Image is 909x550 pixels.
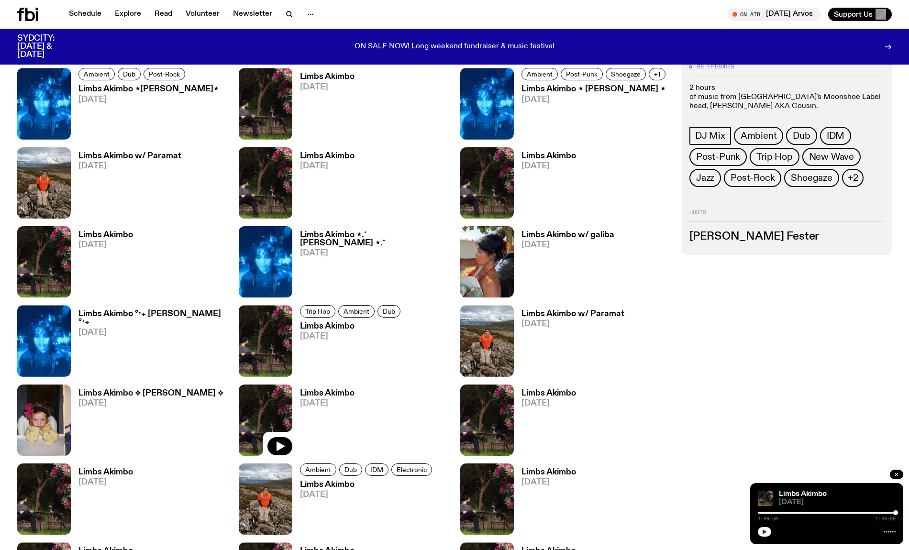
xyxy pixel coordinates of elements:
a: Limbs Akimbo °‧₊ [PERSON_NAME] °‧₊[DATE] [71,310,227,376]
a: Dub [786,127,817,145]
span: [DATE] [300,249,449,257]
a: Post-Punk [689,148,747,166]
a: Limbs Akimbo ⋆.˚ [PERSON_NAME] ⋆.˚[DATE] [292,231,449,297]
a: Limbs Akimbo[DATE] [292,389,355,456]
a: Limbs Akimbo[DATE] [292,322,403,376]
span: [DATE] [779,499,896,506]
span: New Wave [809,152,854,162]
span: Ambient [527,71,553,78]
h3: Limbs Akimbo [521,152,576,160]
h3: Limbs Akimbo w/ galiba [521,231,614,239]
span: Support Us [834,10,873,19]
span: Dub [123,71,135,78]
h3: Limbs Akimbo [300,481,435,489]
a: New Wave [802,148,861,166]
span: 88 episodes [697,64,734,69]
span: [DATE] [300,162,355,170]
span: 1:59:59 [758,517,778,521]
span: Ambient [741,131,777,141]
span: [DATE] [521,399,576,407]
span: Trip Hop [756,152,792,162]
h3: [PERSON_NAME] Fester [689,231,884,242]
a: IDM [820,127,851,145]
span: Shoegaze [611,71,641,78]
a: Volunteer [180,8,225,21]
a: Jazz [689,169,721,187]
h3: Limbs Akimbo [300,152,355,160]
a: Electronic [391,463,432,476]
h3: Limbs Akimbo ⋆ [PERSON_NAME] ⋆ [521,85,668,93]
span: Shoegaze [791,173,832,183]
a: Limbs Akimbo ⋆ [PERSON_NAME] ⋆[DATE] [514,85,668,139]
span: [DATE] [78,162,181,170]
span: [DATE] [78,241,133,249]
span: Ambient [344,308,369,315]
a: Limbs Akimbo[DATE] [292,152,355,219]
h3: Limbs Akimbo w/ Paramat [78,152,181,160]
h3: Limbs Akimbo w/ Paramat [521,310,624,318]
a: Ambient [338,305,375,318]
img: Jackson sits at an outdoor table, legs crossed and gazing at a black and brown dog also sitting a... [239,305,292,376]
p: 2 hours of music from [GEOGRAPHIC_DATA]'s Moonshoe Label head, [PERSON_NAME] AKA Cousin. [689,84,884,111]
a: Limbs Akimbo[DATE] [71,231,133,297]
h3: Limbs Akimbo [300,389,355,397]
a: Trip Hop [300,305,335,318]
a: Post-Rock [144,68,185,80]
a: Limbs Akimbo w/ galiba[DATE] [514,231,614,297]
button: On Air[DATE] Arvos [728,8,820,21]
h3: Limbs Akimbo ⋆[PERSON_NAME]⋆ [78,85,219,93]
a: Ambient [300,463,336,476]
h3: Limbs Akimbo [521,468,576,476]
a: Limbs Akimbo[DATE] [514,389,576,456]
a: Limbs Akimbo[DATE] [292,73,355,139]
h3: Limbs Akimbo °‧₊ [PERSON_NAME] °‧₊ [78,310,227,326]
a: Limbs Akimbo[DATE] [292,481,435,535]
a: Dub [339,463,362,476]
span: IDM [827,131,844,141]
a: Ambient [78,68,115,80]
span: [DATE] [78,478,133,486]
span: [DATE] [521,320,624,328]
span: DJ Mix [695,131,725,141]
img: Jackson sits at an outdoor table, legs crossed and gazing at a black and brown dog also sitting a... [460,463,514,535]
img: Jackson sits at an outdoor table, legs crossed and gazing at a black and brown dog also sitting a... [460,147,514,219]
h3: Limbs Akimbo ⟡ [PERSON_NAME] ⟡ [78,389,223,397]
span: [DATE] [300,332,403,341]
span: Post-Rock [731,173,775,183]
img: Jackson sits at an outdoor table, legs crossed and gazing at a black and brown dog also sitting a... [460,385,514,456]
h2: Hosts [689,210,884,221]
a: Limbs Akimbo w/ Paramat[DATE] [71,152,181,219]
img: Jackson sits at an outdoor table, legs crossed and gazing at a black and brown dog also sitting a... [758,491,773,506]
a: Shoegaze [784,169,839,187]
p: ON SALE NOW! Long weekend fundraiser & music festival [355,43,554,51]
a: Trip Hop [750,148,799,166]
h3: SYDCITY: [DATE] & [DATE] [17,34,78,59]
h3: Limbs Akimbo [78,231,133,239]
a: Limbs Akimbo ⋆[PERSON_NAME]⋆[DATE] [71,85,219,139]
span: +1 [654,71,660,78]
span: Electronic [397,466,427,473]
a: Limbs Akimbo[DATE] [514,468,576,535]
h3: Limbs Akimbo [521,389,576,397]
h3: Limbs Akimbo [300,73,355,81]
a: Limbs Akimbo[DATE] [514,152,576,219]
span: Post-Punk [696,152,740,162]
a: Ambient [734,127,784,145]
span: 1:59:59 [876,517,896,521]
span: [DATE] [521,162,576,170]
button: Support Us [828,8,892,21]
span: Post-Rock [149,71,180,78]
span: Post-Punk [566,71,598,78]
a: Read [149,8,178,21]
a: IDM [365,463,388,476]
img: Jackson sits at an outdoor table, legs crossed and gazing at a black and brown dog also sitting a... [239,68,292,139]
span: [DATE] [300,83,355,91]
span: Dub [383,308,395,315]
span: [DATE] [521,478,576,486]
img: Jackson sits at an outdoor table, legs crossed and gazing at a black and brown dog also sitting a... [17,226,71,297]
a: Schedule [63,8,107,21]
span: [DATE] [521,96,668,104]
span: [DATE] [300,491,435,499]
a: Dub [377,305,400,318]
span: [DATE] [78,399,223,407]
